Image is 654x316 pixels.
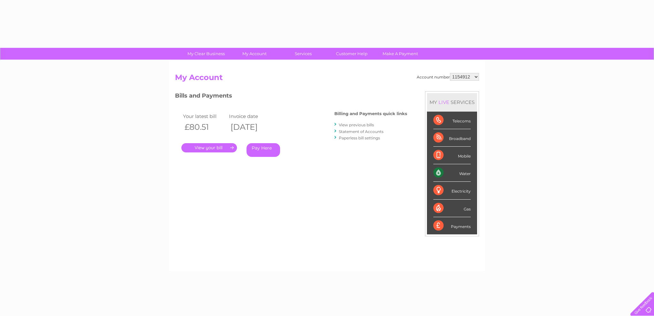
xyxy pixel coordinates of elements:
[175,91,407,102] h3: Bills and Payments
[228,48,281,60] a: My Account
[433,164,471,182] div: Water
[181,112,227,121] td: Your latest bill
[437,99,451,105] div: LIVE
[175,73,479,85] h2: My Account
[433,147,471,164] div: Mobile
[433,129,471,147] div: Broadband
[334,111,407,116] h4: Billing and Payments quick links
[433,182,471,199] div: Electricity
[433,200,471,217] div: Gas
[181,121,227,134] th: £80.51
[277,48,330,60] a: Services
[339,136,380,140] a: Paperless bill settings
[181,143,237,152] a: .
[325,48,378,60] a: Customer Help
[339,129,384,134] a: Statement of Accounts
[374,48,427,60] a: Make A Payment
[427,93,477,111] div: MY SERVICES
[433,112,471,129] div: Telecoms
[339,122,374,127] a: View previous bills
[417,73,479,81] div: Account number
[227,121,273,134] th: [DATE]
[433,217,471,234] div: Payments
[247,143,280,157] a: Pay Here
[227,112,273,121] td: Invoice date
[180,48,232,60] a: My Clear Business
